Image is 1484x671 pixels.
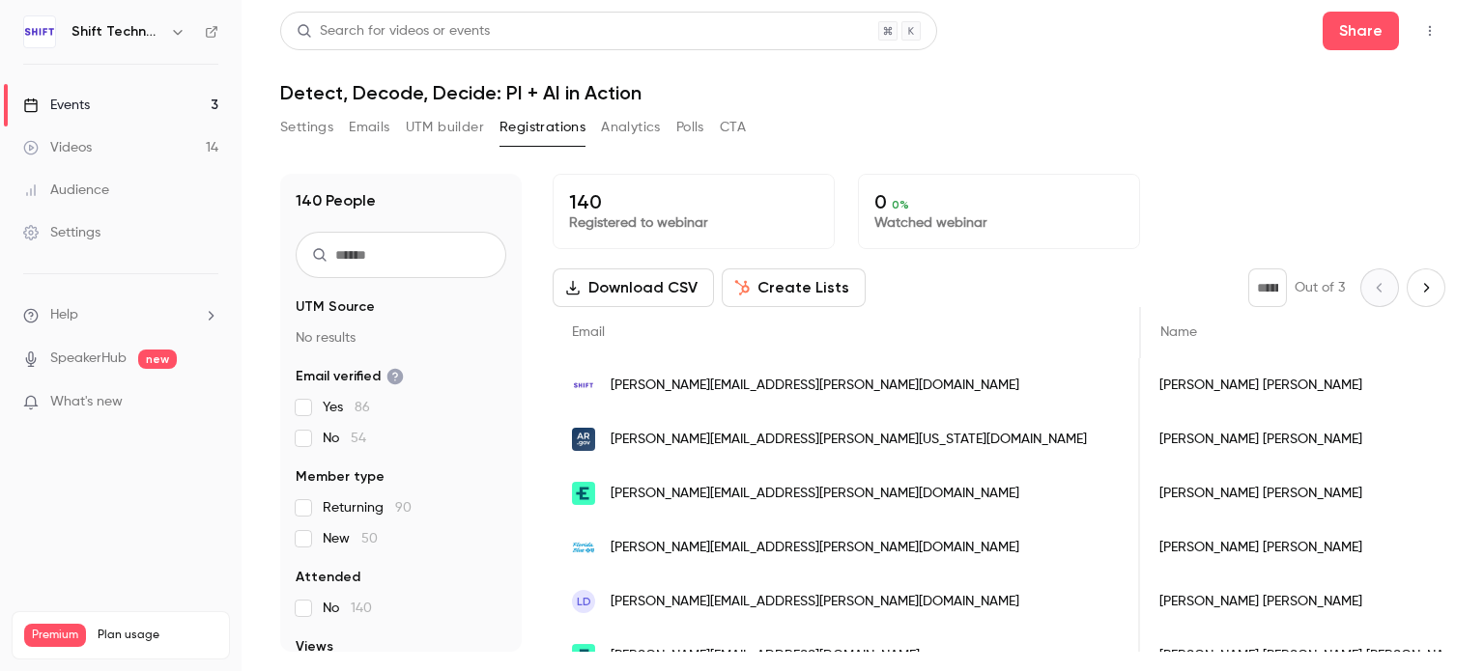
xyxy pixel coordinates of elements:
[323,398,370,417] span: Yes
[50,305,78,325] span: Help
[138,349,177,369] span: new
[572,428,595,451] img: arkansas.gov
[611,538,1019,558] span: [PERSON_NAME][EMAIL_ADDRESS][PERSON_NAME][DOMAIN_NAME]
[296,297,375,317] span: UTM Source
[499,112,585,143] button: Registrations
[323,429,366,448] span: No
[569,213,818,233] p: Registered to webinar
[676,112,704,143] button: Polls
[569,190,818,213] p: 140
[1295,278,1345,297] p: Out of 3
[351,432,366,445] span: 54
[722,268,866,307] button: Create Lists
[50,349,127,369] a: SpeakerHub
[296,367,404,386] span: Email verified
[611,430,1087,450] span: [PERSON_NAME][EMAIL_ADDRESS][PERSON_NAME][US_STATE][DOMAIN_NAME]
[611,376,1019,396] span: [PERSON_NAME][EMAIL_ADDRESS][PERSON_NAME][DOMAIN_NAME]
[611,646,920,666] span: [PERSON_NAME][EMAIL_ADDRESS][DOMAIN_NAME]
[296,568,360,587] span: Attended
[23,223,100,242] div: Settings
[349,112,389,143] button: Emails
[323,498,412,517] span: Returning
[611,484,1019,504] span: [PERSON_NAME][EMAIL_ADDRESS][PERSON_NAME][DOMAIN_NAME]
[361,532,378,545] span: 50
[572,482,595,505] img: evernorth.com
[280,112,333,143] button: Settings
[572,374,595,397] img: shift-technology.com
[1160,325,1197,339] span: Name
[323,529,378,548] span: New
[23,305,218,325] li: help-dropdown-opener
[296,189,376,212] h1: 140 People
[297,21,490,42] div: Search for videos or events
[296,328,506,348] p: No results
[572,644,595,667] img: evernorth.com
[351,601,372,615] span: 140
[296,467,385,487] span: Member type
[395,501,412,515] span: 90
[553,268,714,307] button: Download CSV
[874,213,1124,233] p: Watched webinar
[406,112,484,143] button: UTM builder
[23,138,92,157] div: Videos
[24,624,86,647] span: Premium
[720,112,746,143] button: CTA
[577,593,591,610] span: LD
[23,96,90,115] div: Events
[24,16,55,47] img: Shift Technology
[1323,12,1399,50] button: Share
[23,181,109,200] div: Audience
[601,112,661,143] button: Analytics
[572,536,595,559] img: bcbsfl.com
[355,401,370,414] span: 86
[71,22,162,42] h6: Shift Technology
[611,592,1019,612] span: [PERSON_NAME][EMAIL_ADDRESS][PERSON_NAME][DOMAIN_NAME]
[572,325,605,339] span: Email
[892,198,909,211] span: 0 %
[98,628,217,643] span: Plan usage
[280,81,1445,104] h1: Detect, Decode, Decide: PI + AI in Action
[296,637,333,657] span: Views
[323,599,372,618] span: No
[874,190,1124,213] p: 0
[195,394,218,411] iframe: Noticeable Trigger
[50,392,123,412] span: What's new
[1407,268,1445,307] button: Next page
